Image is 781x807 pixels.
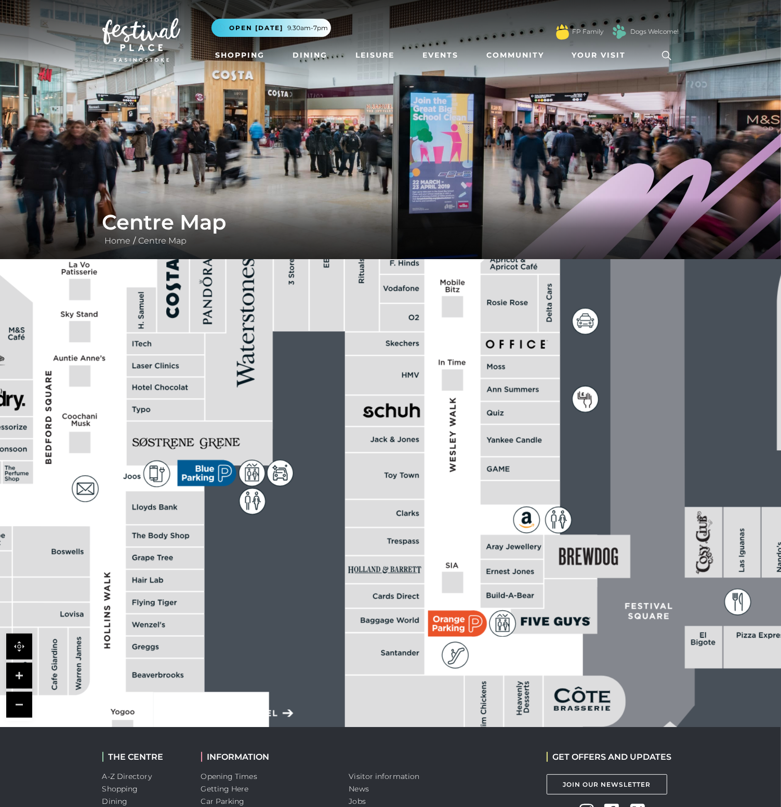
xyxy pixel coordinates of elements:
[211,19,331,37] button: Open [DATE] 9.30am-7pm
[201,797,245,806] a: Car Parking
[349,797,366,806] a: Jobs
[349,784,369,793] a: News
[201,772,257,781] a: Opening Times
[631,27,679,36] a: Dogs Welcome!
[102,784,138,793] a: Shopping
[102,210,679,235] h1: Centre Map
[102,236,134,246] a: Home
[211,46,269,65] a: Shopping
[288,46,332,65] a: Dining
[351,46,399,65] a: Leisure
[201,784,249,793] a: Getting Here
[102,18,180,62] img: Festival Place Logo
[547,774,667,795] a: Join Our Newsletter
[102,752,186,762] h2: THE CENTRE
[230,23,284,33] span: Open [DATE]
[482,46,548,65] a: Community
[102,797,128,806] a: Dining
[418,46,462,65] a: Events
[572,50,626,61] span: Your Visit
[349,772,420,781] a: Visitor information
[201,752,334,762] h2: INFORMATION
[573,27,604,36] a: FP Family
[568,46,636,65] a: Your Visit
[547,752,672,762] h2: GET OFFERS AND UPDATES
[95,210,687,247] div: /
[288,23,328,33] span: 9.30am-7pm
[102,772,152,781] a: A-Z Directory
[136,236,190,246] a: Centre Map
